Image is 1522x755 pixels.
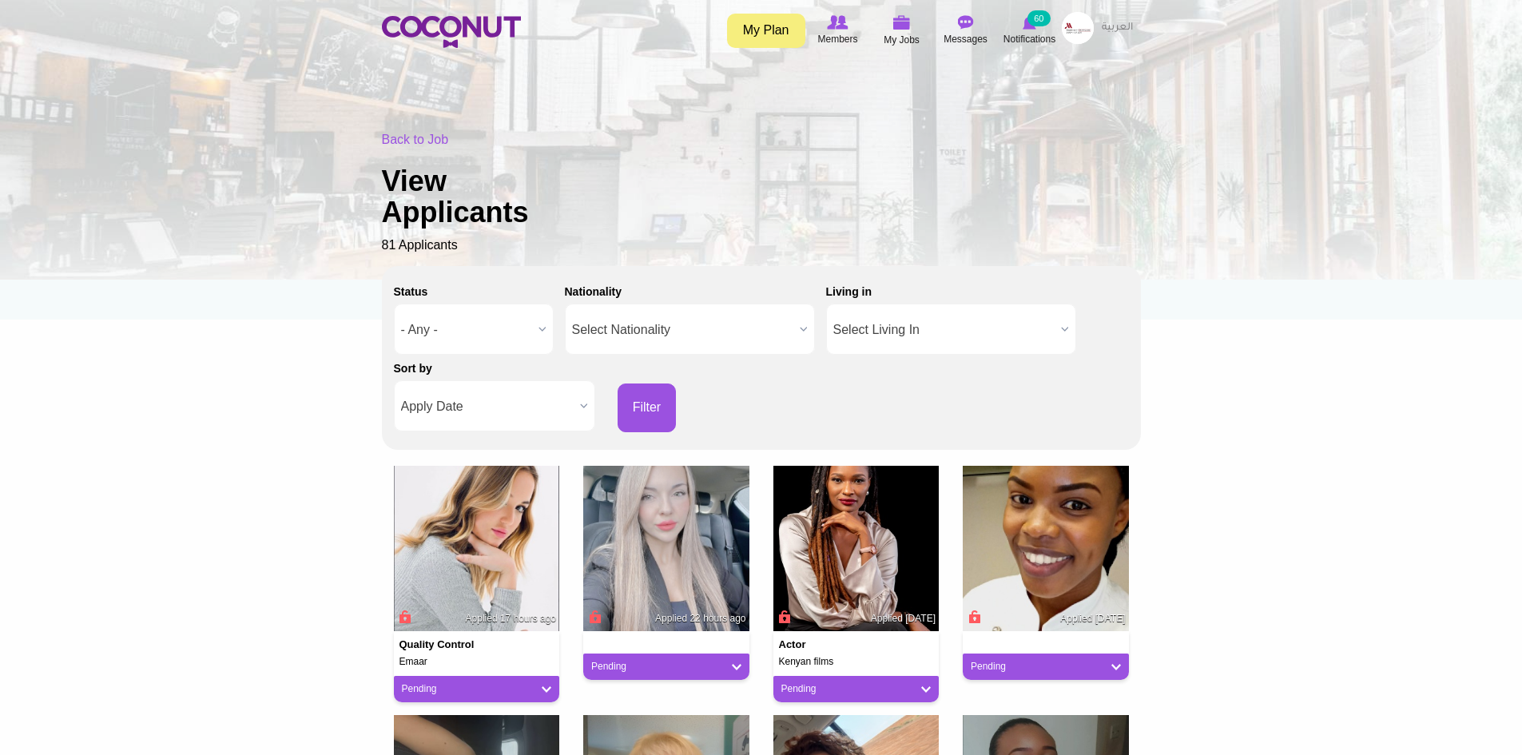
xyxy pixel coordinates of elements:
[1027,10,1050,26] small: 60
[827,15,848,30] img: Browse Members
[779,639,872,650] h4: actor
[727,14,805,48] a: My Plan
[1094,12,1141,44] a: العربية
[833,304,1055,356] span: Select Living In
[944,31,988,47] span: Messages
[382,131,1141,255] div: 81 Applicants
[586,609,601,625] span: Connect to Unlock the Profile
[870,12,934,50] a: My Jobs My Jobs
[958,15,974,30] img: Messages
[817,31,857,47] span: Members
[934,12,998,49] a: Messages Messages
[966,609,980,625] span: Connect to Unlock the Profile
[394,284,428,300] label: Status
[884,32,920,48] span: My Jobs
[382,133,449,146] a: Back to Job
[399,657,554,667] h5: Emaar
[779,657,934,667] h5: Kenyan films
[399,639,492,650] h4: Quality control
[826,284,872,300] label: Living in
[1003,31,1055,47] span: Notifications
[591,660,741,674] a: Pending
[565,284,622,300] label: Nationality
[773,466,940,632] img: mercy evelia's picture
[777,609,791,625] span: Connect to Unlock the Profile
[572,304,793,356] span: Select Nationality
[394,466,560,632] img: Valeriia Bryzgalova's picture
[397,609,411,625] span: Connect to Unlock the Profile
[618,383,677,432] button: Filter
[781,682,932,696] a: Pending
[806,12,870,49] a: Browse Members Members
[583,466,749,632] img: Buse Ozendi's picture
[963,466,1129,632] img: Kudzai M's picture
[401,304,532,356] span: - Any -
[998,12,1062,49] a: Notifications Notifications 60
[402,682,552,696] a: Pending
[382,16,521,48] img: Home
[1023,15,1036,30] img: Notifications
[893,15,911,30] img: My Jobs
[382,165,582,228] h1: View Applicants
[394,360,432,376] label: Sort by
[401,381,574,432] span: Apply Date
[971,660,1121,674] a: Pending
